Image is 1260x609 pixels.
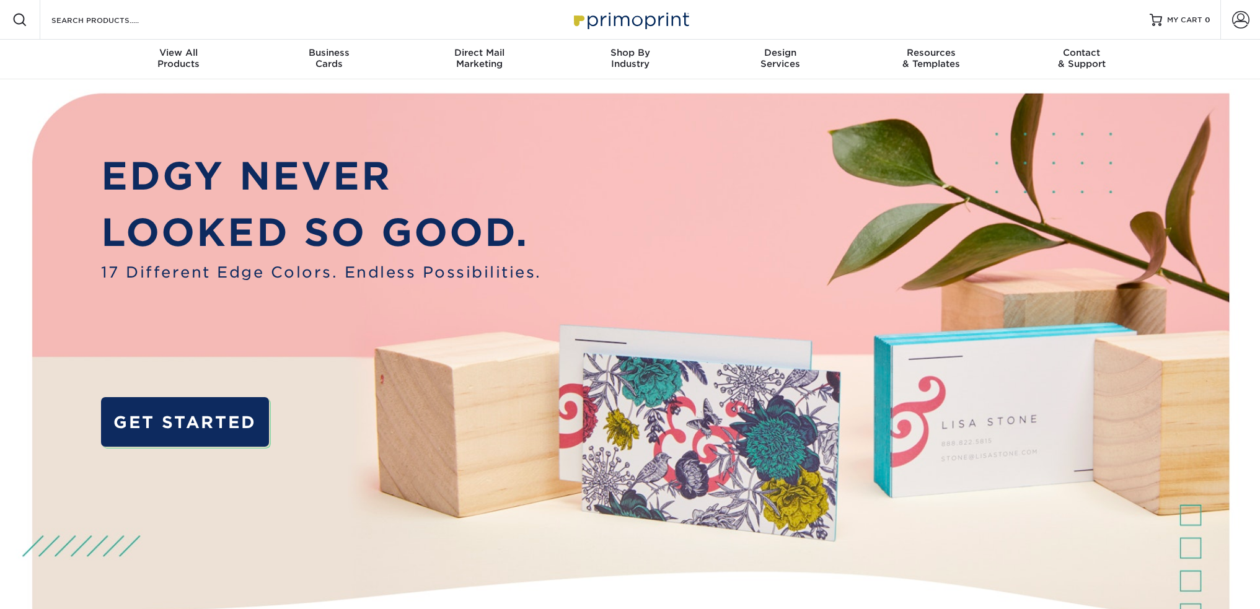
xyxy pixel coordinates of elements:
[1205,15,1210,24] span: 0
[1007,40,1157,79] a: Contact& Support
[404,40,555,79] a: Direct MailMarketing
[705,47,856,58] span: Design
[404,47,555,58] span: Direct Mail
[104,40,254,79] a: View AllProducts
[101,204,542,261] p: LOOKED SO GOOD.
[101,261,542,284] span: 17 Different Edge Colors. Endless Possibilities.
[856,40,1007,79] a: Resources& Templates
[705,40,856,79] a: DesignServices
[101,397,270,447] a: GET STARTED
[1007,47,1157,69] div: & Support
[555,47,705,58] span: Shop By
[253,47,404,58] span: Business
[253,40,404,79] a: BusinessCards
[856,47,1007,69] div: & Templates
[101,148,542,204] p: EDGY NEVER
[253,47,404,69] div: Cards
[50,12,171,27] input: SEARCH PRODUCTS.....
[104,47,254,69] div: Products
[555,40,705,79] a: Shop ByIndustry
[104,47,254,58] span: View All
[1007,47,1157,58] span: Contact
[856,47,1007,58] span: Resources
[404,47,555,69] div: Marketing
[568,6,692,33] img: Primoprint
[705,47,856,69] div: Services
[555,47,705,69] div: Industry
[1167,15,1202,25] span: MY CART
